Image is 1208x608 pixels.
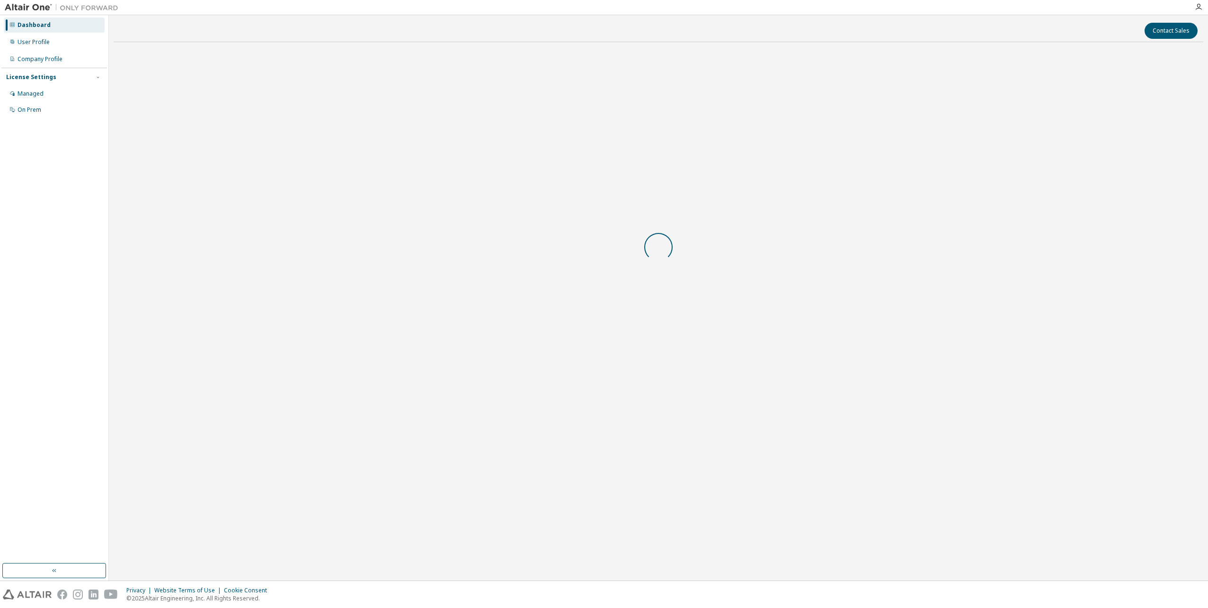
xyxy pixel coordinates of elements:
img: linkedin.svg [89,590,98,599]
div: On Prem [18,106,41,114]
div: Privacy [126,587,154,594]
div: Company Profile [18,55,62,63]
img: youtube.svg [104,590,118,599]
div: License Settings [6,73,56,81]
div: User Profile [18,38,50,46]
div: Cookie Consent [224,587,273,594]
img: instagram.svg [73,590,83,599]
img: facebook.svg [57,590,67,599]
div: Dashboard [18,21,51,29]
img: altair_logo.svg [3,590,52,599]
img: Altair One [5,3,123,12]
div: Managed [18,90,44,98]
p: © 2025 Altair Engineering, Inc. All Rights Reserved. [126,594,273,602]
button: Contact Sales [1145,23,1198,39]
div: Website Terms of Use [154,587,224,594]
